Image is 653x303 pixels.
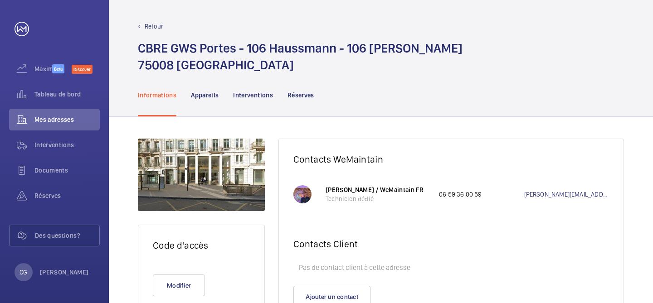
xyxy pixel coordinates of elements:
p: Appareils [191,91,219,100]
p: [PERSON_NAME] [40,268,89,277]
h2: Contacts WeMaintain [293,154,609,165]
span: Beta [52,64,64,73]
h2: Contacts Client [293,238,609,250]
p: Informations [138,91,176,100]
p: CG [19,268,27,277]
p: Pas de contact client à cette adresse [293,259,609,277]
span: Interventions [34,140,100,149]
span: Mes adresses [34,115,100,124]
span: Discover [72,65,93,74]
span: Des questions? [35,231,99,240]
p: Réserves [288,91,314,100]
h1: CBRE GWS Portes - 106 Haussmann - 106 [PERSON_NAME] 75008 [GEOGRAPHIC_DATA] [138,40,463,73]
button: Modifier [153,274,205,296]
p: Retour [145,22,163,31]
span: Tableau de bord [34,90,100,99]
a: [PERSON_NAME][EMAIL_ADDRESS][DOMAIN_NAME] [524,190,609,199]
span: Maximize [34,64,52,73]
p: 06 59 36 00 59 [439,190,524,199]
span: Documents [34,166,100,175]
p: Interventions [233,91,273,100]
p: Technicien dédié [326,194,430,203]
p: [PERSON_NAME] / WeMaintain FR [326,185,430,194]
span: Réserves [34,191,100,200]
h2: Code d'accès [153,240,250,251]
